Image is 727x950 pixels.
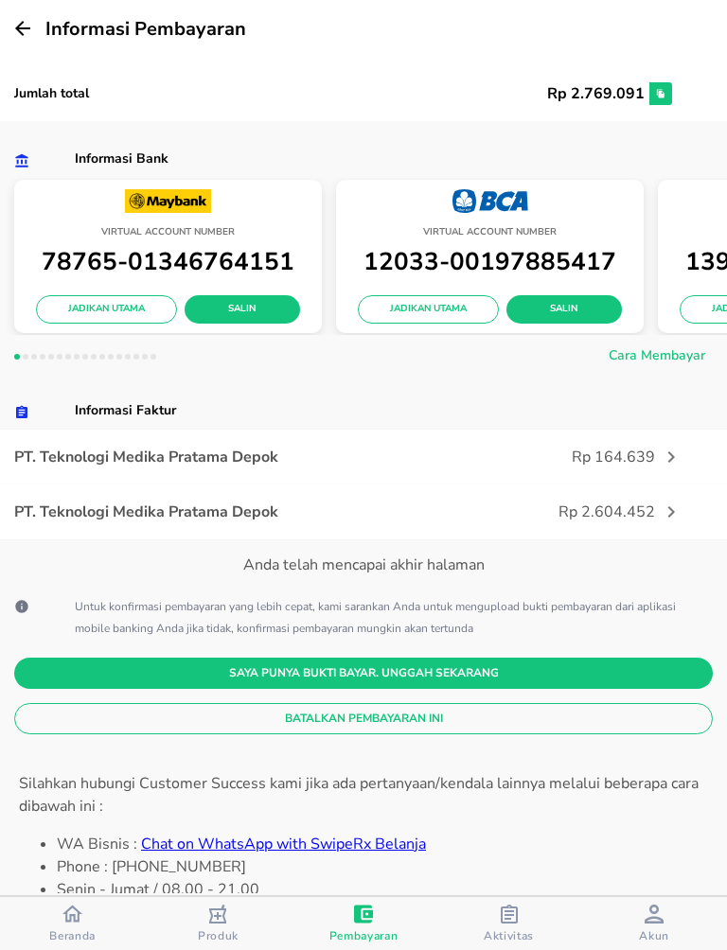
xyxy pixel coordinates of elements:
[329,928,399,943] span: Pembayaran
[601,344,713,374] button: Cara Membayar
[141,834,426,854] a: Chat on WhatsApp with SwipeRx Belanja
[24,241,312,282] p: 78765-01346764151
[346,241,634,282] p: 12033-00197885417
[24,223,312,241] p: Virtual Account Number
[14,446,422,468] p: PT. Teknologi Medika Pratama Depok
[609,344,705,368] span: Cara Membayar
[57,855,708,878] li: Phone : [PHONE_NUMBER]
[14,703,713,734] button: Batalkan Pembayaran Ini
[57,833,708,855] li: WA Bisnis :
[14,658,713,689] button: Saya Punya Bukti Bayar. Unggah Sekarang
[306,83,646,105] p: Rp 2.769.091
[358,295,499,324] button: Jadikan Utama
[45,16,246,42] span: Informasi Pembayaran
[75,599,676,636] span: Untuk konfirmasi pembayaran yang lebih cepat, kami sarankan Anda untuk mengupload bukti pembayara...
[51,301,162,318] span: Jadikan Utama
[146,897,292,950] button: Produk
[522,301,607,318] span: Salin
[484,928,534,943] span: Aktivitas
[36,295,177,324] button: Jadikan Utama
[14,554,713,576] p: Anda telah mencapai akhir halaman
[373,301,484,318] span: Jadikan Utama
[581,897,727,950] button: Akun
[29,709,698,729] span: Batalkan Pembayaran Ini
[14,501,422,523] p: PT. Teknologi Medika Pratama Depok
[198,928,239,943] span: Produk
[29,663,698,683] span: Saya Punya Bukti Bayar. Unggah Sekarang
[436,897,582,950] button: Aktivitas
[291,897,436,950] button: Pembayaran
[185,295,300,324] button: Salin
[200,301,285,318] span: Salin
[422,501,655,523] p: Rp 2.604.452
[639,928,669,943] span: Akun
[346,223,634,241] p: Virtual Account Number
[14,84,306,103] p: Jumlah total
[422,446,655,468] p: Rp 164.639
[452,189,528,213] img: BCA
[125,189,211,213] img: MAYBANK
[506,295,622,324] button: Salin
[19,772,708,818] div: Silahkan hubungi Customer Success kami jika ada pertanyaan/kendala lainnya melalui beberapa cara ...
[57,878,708,901] li: Senin - Jumat / 08.00 - 21.00
[49,928,96,943] span: Beranda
